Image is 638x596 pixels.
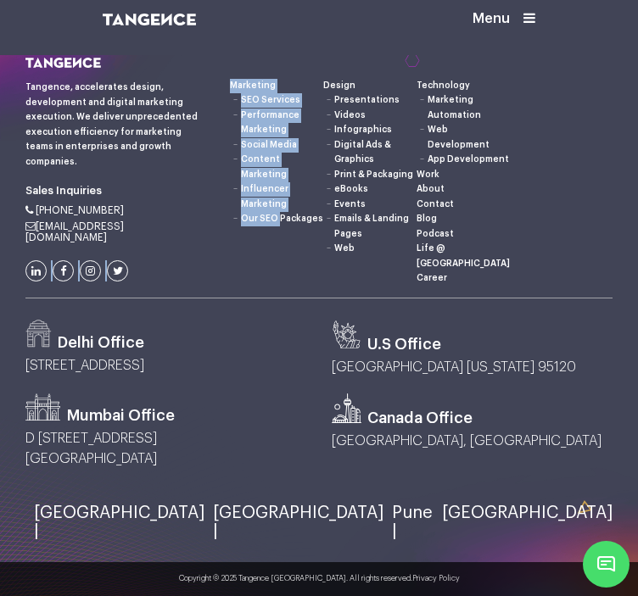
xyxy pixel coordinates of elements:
a: Content Marketing [241,155,287,178]
a: SEO Services [241,96,300,104]
a: Influencer Marketing [241,185,288,208]
a: [GEOGRAPHIC_DATA] | [204,504,383,541]
p: D [STREET_ADDRESS] [GEOGRAPHIC_DATA] [25,428,306,469]
img: us.svg [332,320,361,349]
a: Videos [334,111,366,120]
a: [PHONE_NUMBER] [25,205,124,215]
h6: Marketing [230,79,323,93]
p: [GEOGRAPHIC_DATA], [GEOGRAPHIC_DATA] [332,431,613,451]
a: Life @ [GEOGRAPHIC_DATA] [417,244,510,267]
a: eBooks [334,185,368,193]
a: Performance Marketing [241,111,299,134]
a: Social Media [241,141,297,149]
a: Presentations [334,96,400,104]
span: [PHONE_NUMBER] [36,205,124,215]
a: Blog [417,214,437,223]
h6: Tangence, accelerates design, development and digital marketing execution. We deliver unprecedent... [25,81,204,170]
a: Privacy Policy [412,575,460,582]
a: Web [334,244,355,253]
a: Pune | [383,504,434,541]
a: Infographics [334,125,392,134]
img: canada.svg [332,393,361,423]
a: Contact [417,200,454,209]
a: Career [417,274,447,282]
h6: Design [323,79,417,93]
a: [EMAIL_ADDRESS][DOMAIN_NAME] [25,221,124,242]
h6: Technology [417,79,510,93]
a: Marketing Automation [428,96,481,119]
img: Path-529.png [25,320,52,348]
a: Print & Packaging [334,170,413,179]
a: Podcast [417,230,454,238]
a: Our SEO Packages [241,214,323,223]
a: About [417,185,445,193]
a: Emails & Landing Pages [334,214,409,237]
p: [STREET_ADDRESS] [25,355,306,376]
img: Path-530.png [25,393,61,421]
h3: Delhi Office [58,330,144,355]
a: Events [334,200,366,209]
h3: Canada Office [367,405,473,431]
a: Web Development [428,125,490,148]
span: Chat Widget [583,541,630,588]
a: [GEOGRAPHIC_DATA] [434,504,613,541]
p: [GEOGRAPHIC_DATA] [US_STATE] 95120 [332,357,613,377]
a: [GEOGRAPHIC_DATA] | [25,504,204,541]
a: Digital Ads & Graphics [334,141,391,164]
a: App Development [428,155,509,164]
a: Work [417,170,439,179]
h3: U.S Office [367,331,441,357]
h6: Sales Inquiries [25,182,204,200]
h3: Mumbai Office [67,403,175,428]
